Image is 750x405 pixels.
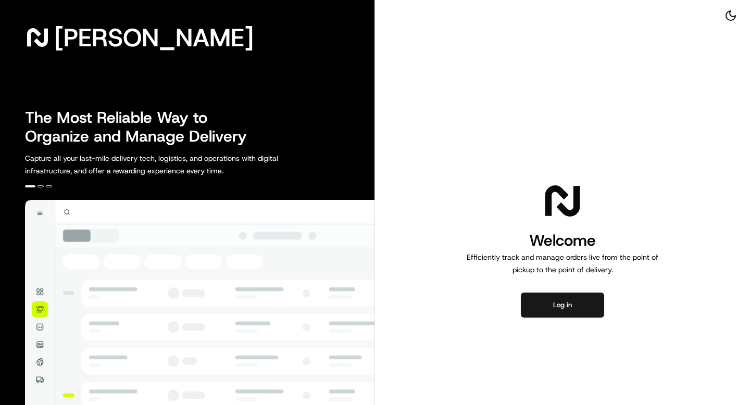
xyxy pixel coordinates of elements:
[25,152,325,177] p: Capture all your last-mile delivery tech, logistics, and operations with digital infrastructure, ...
[463,251,662,276] p: Efficiently track and manage orders live from the point of pickup to the point of delivery.
[25,108,258,146] h2: The Most Reliable Way to Organize and Manage Delivery
[463,230,662,251] h1: Welcome
[521,293,604,318] button: Log in
[54,27,254,48] span: [PERSON_NAME]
